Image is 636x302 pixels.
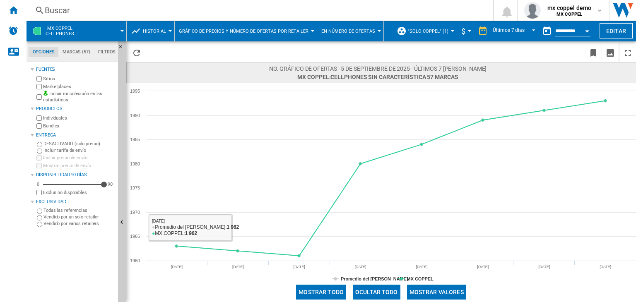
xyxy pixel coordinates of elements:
input: Marketplaces [36,84,42,89]
label: Bundles [43,123,115,129]
label: Incluir tarifa de envío [43,147,115,153]
md-tab-item: Marcas (57) [58,47,94,57]
span: Gráfico de precios y número de ofertas por retailer [179,29,308,34]
button: En número de ofertas [321,21,379,41]
button: Mostrar todo [296,285,346,300]
tspan: [DATE] [171,265,183,269]
span: $ [461,27,465,36]
span: MX COPPEL:Cellphones [46,26,74,36]
input: Vendido por varios retailers [37,222,42,227]
input: Mostrar precio de envío [36,190,42,195]
tspan: 1980 [130,161,140,166]
label: Incluir mi colección en las estadísticas [43,91,115,103]
div: 90 [106,181,115,187]
div: Exclusividad [36,199,115,205]
div: Entrega [36,132,115,139]
img: mysite-bg-18x18.png [43,91,48,96]
button: Editar [600,23,633,38]
b: MX COPPEL [556,12,582,17]
md-menu: Currency [457,21,474,41]
label: Todas las referencias [43,207,115,213]
md-slider: Disponibilidad [43,180,104,189]
tspan: 1990 [130,113,140,118]
button: Marcar este reporte [585,43,602,62]
input: Individuales [36,115,42,121]
tspan: 1965 [130,234,140,239]
div: Disponibilidad 90 Días [36,172,115,178]
button: Mostrar valores [407,285,466,300]
button: Ocultar [118,41,128,56]
label: Vendido por un solo retailer [43,214,115,220]
span: No. gráfico de ofertas - 5 de septiembre de 2025 - Últimos 7 [PERSON_NAME] [269,65,487,73]
button: Ocultar todo [353,285,400,300]
span: Historial [143,29,166,34]
tspan: 1985 [130,137,140,142]
tspan: 1970 [130,210,140,215]
md-tab-item: Opciones [29,47,58,57]
button: Historial [143,21,170,41]
tspan: 1975 [130,185,140,190]
input: Sitios [36,76,42,81]
button: Descargar como imagen [602,43,619,62]
button: md-calendar [539,23,555,39]
input: Bundles [36,123,42,129]
tspan: MX COPPEL [407,276,434,281]
tspan: [DATE] [416,265,428,269]
input: Incluir tarifa de envío [37,149,42,154]
tspan: [DATE] [600,265,611,269]
div: Productos [36,105,115,112]
tspan: [DATE] [477,265,489,269]
div: Historial [131,21,170,41]
input: Todas las referencias [37,209,42,214]
tspan: [DATE] [294,265,305,269]
button: Recargar [128,43,145,62]
img: alerts-logo.svg [8,26,18,36]
tspan: Promedio del [PERSON_NAME] [341,276,408,281]
input: Incluir precio de envío [36,155,42,161]
span: MX COPPEL:Cellphones Sin característica 57 marcas [269,73,487,81]
label: Excluir no disponibles [43,189,115,196]
tspan: 1995 [130,89,140,93]
button: Open calendar [580,22,595,37]
button: $ [461,21,470,41]
div: Buscar [45,5,472,16]
button: MX COPPELCellphones [46,21,82,41]
tspan: 1960 [130,258,140,263]
md-tab-item: Filtros [94,47,120,57]
button: "Solo Coppel" (1) [408,21,453,41]
div: Últimos 7 días [493,27,525,33]
label: Vendido por varios retailers [43,221,115,227]
label: Marketplaces [43,84,115,90]
input: DESACTIVADO (solo precio) [37,142,42,147]
input: Mostrar precio de envío [36,163,42,168]
div: "Solo Coppel" (1) [397,21,453,41]
label: Sitios [43,76,115,82]
input: Vendido por un solo retailer [37,215,42,221]
button: Gráfico de precios y número de ofertas por retailer [179,21,313,41]
div: Fuentes [36,66,115,73]
label: Mostrar precio de envío [43,163,115,169]
div: MX COPPELCellphones [31,21,122,41]
span: mx coppel demo [547,4,591,12]
label: Incluir precio de envío [43,155,115,161]
label: Individuales [43,115,115,121]
tspan: [DATE] [232,265,244,269]
img: profile.jpg [524,2,541,19]
span: En número de ofertas [321,29,375,34]
input: Incluir mi colección en las estadísticas [36,92,42,102]
button: Maximizar [619,43,636,62]
label: DESACTIVADO (solo precio) [43,141,115,147]
tspan: [DATE] [355,265,366,269]
div: 0 [35,181,41,187]
tspan: [DATE] [538,265,550,269]
md-select: REPORTS.WIZARD.STEPS.REPORT.STEPS.REPORT_OPTIONS.PERIOD: Últimos 7 días [492,24,539,38]
span: "Solo Coppel" (1) [408,29,448,34]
